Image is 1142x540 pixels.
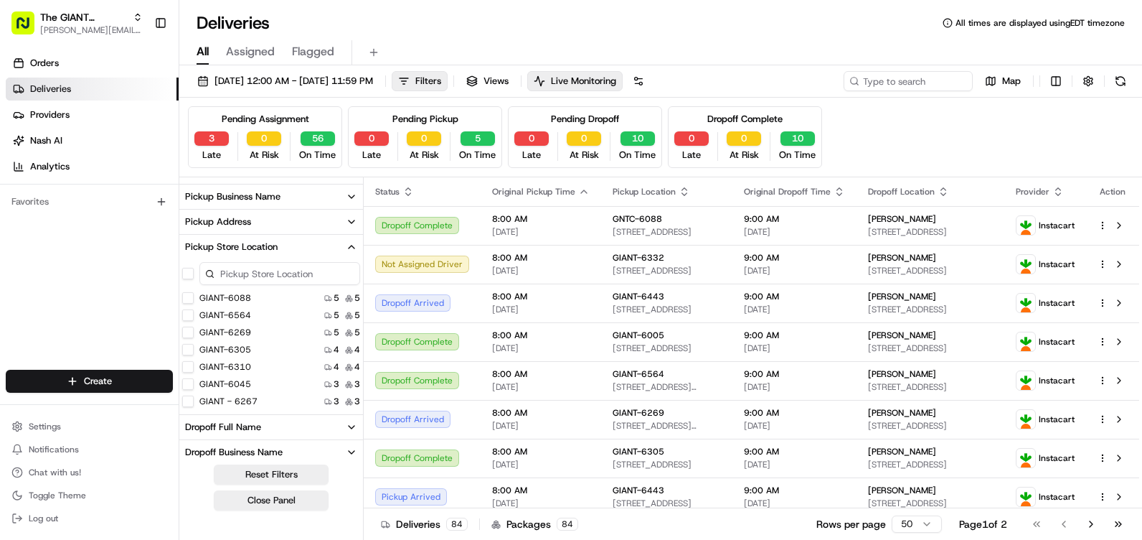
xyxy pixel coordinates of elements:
[461,131,495,146] button: 5
[301,131,335,146] button: 56
[508,106,662,168] div: Pending Dropoff0Late0At Risk10On Time
[613,252,664,264] span: GIANT-6332
[682,149,701,162] span: Late
[1016,449,1035,467] img: profile_instacart_ahold_partner.png
[460,71,515,91] button: Views
[619,149,656,162] span: On Time
[492,330,590,341] span: 8:00 AM
[955,17,1125,29] span: All times are displayed using EDT timezone
[188,106,342,168] div: Pending Assignment3Late0At Risk56On Time
[40,10,127,24] button: The GIANT Company
[348,106,502,168] div: Pending Pickup0Late0At Risk5On Time
[613,485,664,496] span: GIANT-6443
[6,129,179,152] a: Nash AI
[744,213,845,225] span: 9:00 AM
[14,210,26,221] div: 📗
[214,465,329,485] button: Reset Filters
[744,265,845,276] span: [DATE]
[1016,216,1035,235] img: profile_instacart_ahold_partner.png
[49,152,181,163] div: We're available if you need us!
[199,378,251,390] label: GIANT-6045
[744,291,845,302] span: 9:00 AM
[868,304,993,315] span: [STREET_ADDRESS]
[6,6,148,40] button: The GIANT Company[PERSON_NAME][EMAIL_ADDRESS][PERSON_NAME][DOMAIN_NAME]
[557,518,578,531] div: 84
[14,137,40,163] img: 1736555255976-a54dd68f-1ca7-489b-9aae-adbdc363a1c4
[30,134,62,147] span: Nash AI
[1098,186,1128,197] div: Action
[868,330,936,341] span: [PERSON_NAME]
[959,517,1007,531] div: Page 1 of 2
[197,11,270,34] h1: Deliveries
[30,160,70,173] span: Analytics
[1039,336,1075,348] span: Instacart
[780,131,815,146] button: 10
[551,113,619,126] div: Pending Dropoff
[214,490,329,511] button: Close Panel
[868,343,993,354] span: [STREET_ADDRESS]
[40,24,143,36] button: [PERSON_NAME][EMAIL_ADDRESS][PERSON_NAME][DOMAIN_NAME]
[868,420,993,432] span: [STREET_ADDRESS]
[199,361,251,373] label: GIANT-6310
[6,439,173,460] button: Notifications
[668,106,822,168] div: Dropoff Complete0Late0At Risk10On Time
[299,149,336,162] span: On Time
[185,190,280,203] div: Pickup Business Name
[199,327,251,338] label: GIANT-6269
[222,113,309,126] div: Pending Assignment
[202,149,221,162] span: Late
[744,407,845,419] span: 9:00 AM
[492,265,590,276] span: [DATE]
[620,131,655,146] button: 10
[292,43,334,60] span: Flagged
[115,202,236,228] a: 💻API Documentation
[744,252,845,264] span: 9:00 AM
[1039,220,1075,231] span: Instacart
[9,202,115,228] a: 📗Knowledge Base
[492,459,590,470] span: [DATE]
[199,309,251,321] label: GIANT-6564
[492,226,590,238] span: [DATE]
[101,243,174,254] a: Powered byPylon
[179,210,363,234] button: Pickup Address
[199,262,360,285] input: Pickup Store Location
[492,304,590,315] span: [DATE]
[30,83,71,96] span: Deliveries
[613,226,721,238] span: [STREET_ADDRESS]
[459,149,496,162] span: On Time
[121,210,133,221] div: 💻
[613,213,662,225] span: GNTC-6088
[613,291,664,302] span: GIANT-6443
[514,131,549,146] button: 0
[29,444,79,455] span: Notifications
[191,71,379,91] button: [DATE] 12:00 AM - [DATE] 11:59 PM
[37,93,237,108] input: Clear
[1039,297,1075,309] span: Instacart
[179,440,363,465] button: Dropoff Business Name
[334,292,339,304] span: 5
[6,78,179,101] a: Deliveries
[185,241,278,253] div: Pickup Store Location
[613,446,664,457] span: GIANT-6305
[446,518,468,531] div: 84
[1016,332,1035,351] img: profile_instacart_ahold_partner.png
[250,149,279,162] span: At Risk
[354,344,360,355] span: 4
[410,149,439,162] span: At Risk
[84,375,112,388] span: Create
[613,420,721,432] span: [STREET_ADDRESS][PERSON_NAME][PERSON_NAME]
[334,396,339,407] span: 3
[492,213,590,225] span: 8:00 AM
[744,446,845,457] span: 9:00 AM
[744,330,845,341] span: 9:00 AM
[868,186,935,197] span: Dropoff Location
[392,71,448,91] button: Filters
[522,149,541,162] span: Late
[492,381,590,393] span: [DATE]
[1016,255,1035,274] img: profile_instacart_ahold_partner.png
[527,71,623,91] button: Live Monitoring
[415,75,441,88] span: Filters
[551,75,616,88] span: Live Monitoring
[143,243,174,254] span: Pylon
[179,235,363,259] button: Pickup Store Location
